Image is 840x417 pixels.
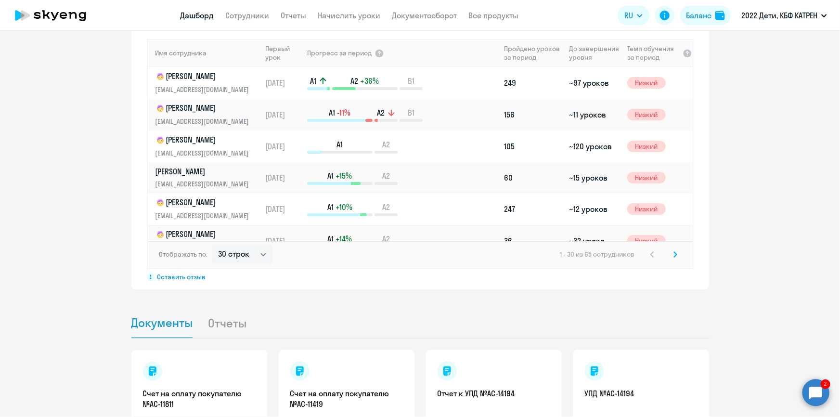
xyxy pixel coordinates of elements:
span: Темп обучения за период [627,44,679,62]
td: [DATE] [261,99,306,130]
a: Счет на оплату покупателю №AC-11811 [143,389,256,410]
button: 2022 Дети, КБФ КАТРЕН [737,4,832,27]
p: [EMAIL_ADDRESS][DOMAIN_NAME] [155,179,255,189]
img: child [155,135,165,145]
td: 156 [501,99,565,130]
span: A1 [327,234,334,244]
span: +15% [336,170,352,181]
a: Начислить уроки [318,11,381,20]
a: child[PERSON_NAME][EMAIL_ADDRESS][DOMAIN_NAME] [155,71,261,95]
td: 105 [501,130,565,162]
td: ~97 уроков [565,67,623,99]
p: [EMAIL_ADDRESS][DOMAIN_NAME] [155,148,255,158]
span: A1 [327,202,334,212]
img: child [155,104,165,113]
span: Документы [131,316,193,330]
span: Низкий [627,172,666,183]
td: [DATE] [261,162,306,193]
a: Все продукты [469,11,519,20]
span: +14% [336,234,352,244]
td: 60 [501,162,565,193]
button: RU [618,6,649,25]
span: Прогресс за период [307,49,372,57]
span: +36% [360,76,379,86]
img: balance [715,11,725,20]
span: B1 [408,107,414,118]
td: [DATE] [261,225,306,257]
p: [PERSON_NAME] [155,229,255,240]
span: B1 [408,76,414,86]
td: ~15 уроков [565,162,623,193]
ul: Tabs [131,309,709,339]
img: child [155,72,165,81]
span: A2 [382,139,390,150]
a: child[PERSON_NAME][EMAIL_ADDRESS][DOMAIN_NAME] [155,134,261,158]
a: Отчет к УПД №AC-14194 [438,389,550,399]
span: Низкий [627,141,666,152]
span: Низкий [627,77,666,89]
span: Отображать по: [159,250,208,259]
span: A1 [329,107,335,118]
span: A2 [350,76,358,86]
a: child[PERSON_NAME][EMAIL_ADDRESS][DOMAIN_NAME] [155,197,261,221]
th: Первый урок [261,39,306,67]
div: Баланс [686,10,711,21]
p: [EMAIL_ADDRESS][DOMAIN_NAME] [155,116,255,127]
span: A2 [382,202,390,212]
a: child[PERSON_NAME][EMAIL_ADDRESS][DOMAIN_NAME] [155,229,261,253]
td: ~32 урока [565,225,623,257]
td: 249 [501,67,565,99]
span: A2 [382,234,390,244]
td: ~11 уроков [565,99,623,130]
p: [PERSON_NAME] [155,197,255,208]
span: A1 [327,170,334,181]
span: 1 - 30 из 65 сотрудников [560,250,635,259]
a: child[PERSON_NAME][EMAIL_ADDRESS][DOMAIN_NAME] [155,103,261,127]
span: A2 [377,107,385,118]
p: [PERSON_NAME] [155,134,255,146]
p: 2022 Дети, КБФ КАТРЕН [741,10,817,21]
button: Балансbalance [680,6,731,25]
td: 247 [501,193,565,225]
span: A1 [310,76,316,86]
td: [DATE] [261,193,306,225]
th: Пройдено уроков за период [501,39,565,67]
span: RU [624,10,633,21]
span: -11% [337,107,350,118]
td: ~12 уроков [565,193,623,225]
p: [EMAIL_ADDRESS][DOMAIN_NAME] [155,210,255,221]
a: [PERSON_NAME][EMAIL_ADDRESS][DOMAIN_NAME] [155,166,261,189]
td: 36 [501,225,565,257]
img: child [155,230,165,239]
span: +10% [336,202,352,212]
span: A2 [382,170,390,181]
span: A1 [336,139,343,150]
a: УПД №AC-14194 [585,389,698,399]
th: До завершения уровня [565,39,623,67]
p: [PERSON_NAME] [155,166,255,177]
a: Сотрудники [226,11,270,20]
a: Дашборд [181,11,214,20]
td: ~120 уроков [565,130,623,162]
p: [PERSON_NAME] [155,71,255,82]
img: child [155,198,165,208]
a: Документооборот [392,11,457,20]
td: [DATE] [261,67,306,99]
span: Низкий [627,109,666,120]
span: Низкий [627,203,666,215]
a: Счет на оплату покупателю №AC-11419 [290,389,403,410]
th: Имя сотрудника [148,39,261,67]
a: Отчеты [281,11,307,20]
p: [EMAIL_ADDRESS][DOMAIN_NAME] [155,84,255,95]
span: Низкий [627,235,666,247]
p: [PERSON_NAME] [155,103,255,114]
span: Оставить отзыв [157,273,206,282]
td: [DATE] [261,130,306,162]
